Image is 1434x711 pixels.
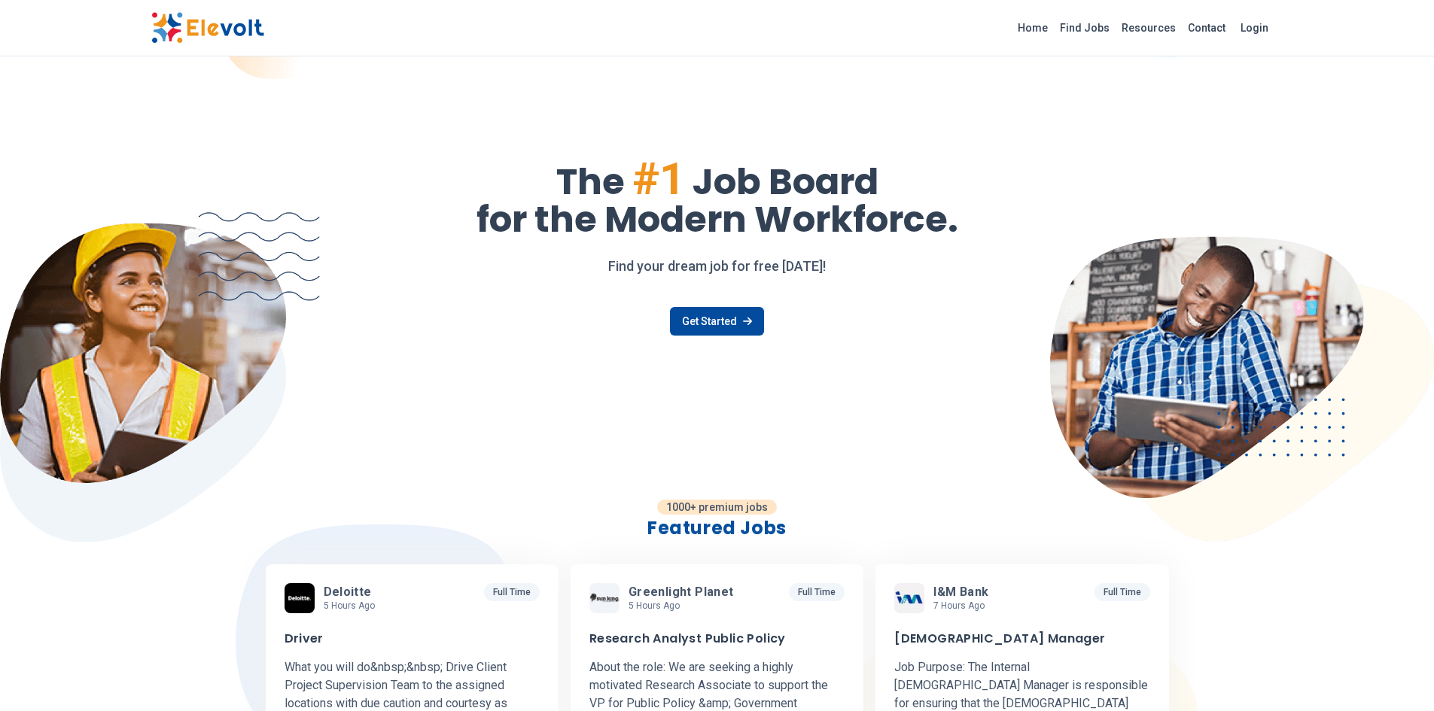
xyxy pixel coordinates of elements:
span: I&M Bank [933,585,988,600]
p: 5 hours ago [324,600,378,612]
p: Full Time [789,583,845,601]
p: 5 hours ago [629,600,740,612]
p: Full Time [484,583,540,601]
p: 7 hours ago [933,600,994,612]
h3: Research Analyst Public Policy [589,631,786,646]
p: Find your dream job for free [DATE]! [151,256,1283,277]
a: Get Started [670,307,764,336]
h1: The Job Board for the Modern Workforce. [151,156,1283,238]
h3: [DEMOGRAPHIC_DATA] Manager [894,631,1105,646]
a: Home [1012,16,1054,40]
p: Full Time [1095,583,1150,601]
span: Greenlight Planet [629,585,734,600]
a: Contact [1182,16,1232,40]
a: Login [1232,13,1277,43]
a: Resources [1116,16,1182,40]
img: I&M Bank [894,583,924,613]
img: Greenlight Planet [589,593,620,603]
a: Find Jobs [1054,16,1116,40]
img: Elevolt [151,12,264,44]
span: Deloitte [324,585,372,600]
h3: Driver [285,631,324,646]
span: #1 [632,152,685,205]
img: Deloitte [285,583,315,613]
